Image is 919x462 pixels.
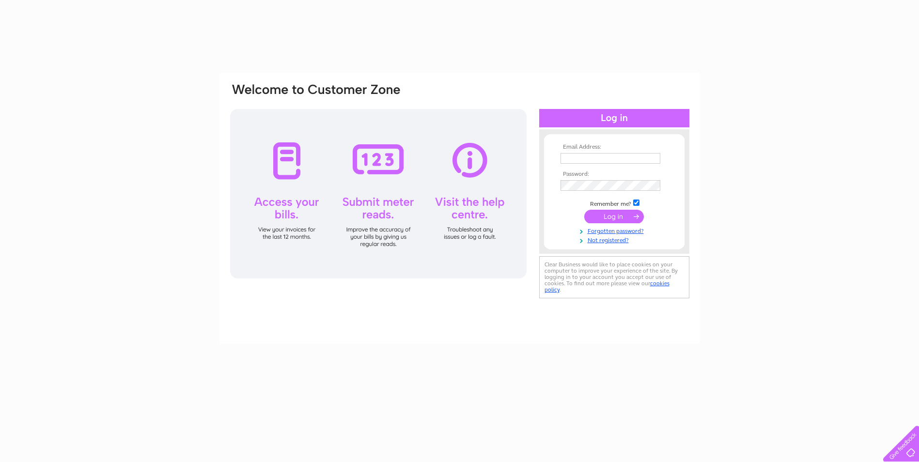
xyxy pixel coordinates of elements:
[558,171,670,178] th: Password:
[561,235,670,244] a: Not registered?
[558,144,670,151] th: Email Address:
[539,256,689,298] div: Clear Business would like to place cookies on your computer to improve your experience of the sit...
[584,210,644,223] input: Submit
[545,280,670,293] a: cookies policy
[561,226,670,235] a: Forgotten password?
[558,198,670,208] td: Remember me?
